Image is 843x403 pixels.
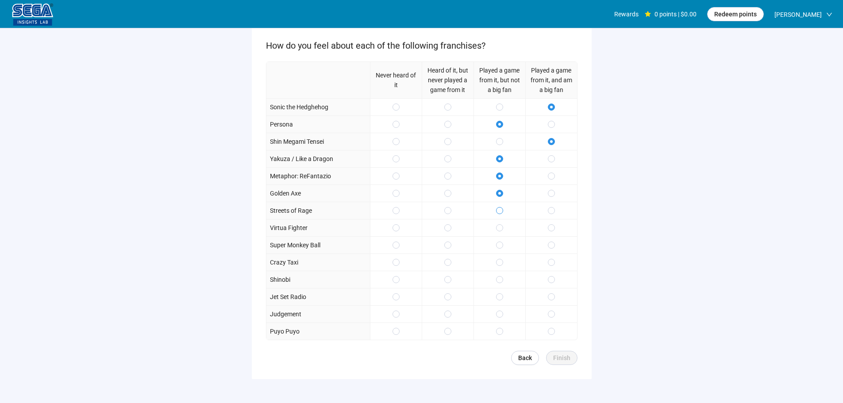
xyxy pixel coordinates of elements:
[270,171,331,181] p: Metaphor: ReFantazio
[374,70,418,90] p: Never heard of it
[511,351,539,365] a: Back
[546,351,577,365] button: Finish
[707,7,764,21] button: Redeem points
[270,240,320,250] p: Super Monkey Ball
[529,65,574,95] p: Played a game from it, and am a big fan
[714,9,757,19] span: Redeem points
[266,39,577,53] p: How do you feel about each of the following franchises?
[270,275,290,284] p: Shinobi
[774,0,822,29] span: [PERSON_NAME]
[270,257,298,267] p: Crazy Taxi
[270,137,324,146] p: Shin Megami Tensei
[270,292,306,302] p: Jet Set Radio
[270,206,312,215] p: Streets of Rage
[270,223,308,233] p: Virtua Fighter
[270,188,301,198] p: Golden Axe
[426,65,470,95] p: Heard of it, but never played a game from it
[270,119,293,129] p: Persona
[645,11,651,17] span: star
[553,353,570,363] span: Finish
[270,309,301,319] p: Judgement
[270,326,300,336] p: Puyo Puyo
[826,12,832,18] span: down
[270,154,333,164] p: Yakuza / Like a Dragon
[477,65,522,95] p: Played a game from it, but not a big fan
[518,353,532,363] span: Back
[270,102,328,112] p: Sonic the Hedghehog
